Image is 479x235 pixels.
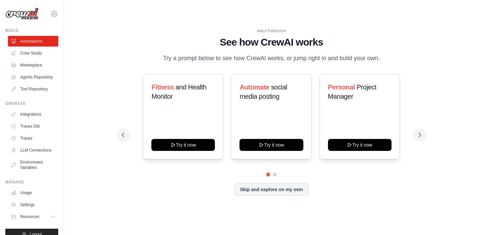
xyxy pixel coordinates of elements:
[5,101,58,106] div: Operate
[239,83,287,100] span: social media posting
[8,187,58,198] a: Usage
[8,121,58,132] a: Traces Old
[8,145,58,156] a: LLM Connections
[8,84,58,94] a: Tool Repository
[122,36,421,48] h1: See how CrewAI works
[8,109,58,120] a: Integrations
[8,48,58,59] a: Crew Studio
[239,83,269,91] span: Automate
[160,54,383,63] p: Try a prompt below to see how CrewAI works, or jump right in and build your own.
[20,214,39,219] span: Resources
[5,179,58,185] div: Manage
[151,83,174,91] span: Fitness
[8,157,58,173] a: Environment Variables
[5,28,58,33] div: Build
[8,211,58,222] button: Resources
[151,83,206,100] span: and Health Monitor
[8,60,58,70] a: Marketplace
[328,83,355,91] span: Personal
[151,139,215,151] button: Try it now
[328,83,377,100] span: Project Manager
[8,72,58,82] a: Agents Repository
[5,8,39,20] img: Logo
[122,29,421,34] div: WALKTHROUGH
[8,133,58,144] a: Traces
[239,139,303,151] button: Try it now
[8,36,58,47] a: Automations
[328,139,392,151] button: Try it now
[234,183,308,196] button: Skip and explore on my own
[8,199,58,210] a: Settings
